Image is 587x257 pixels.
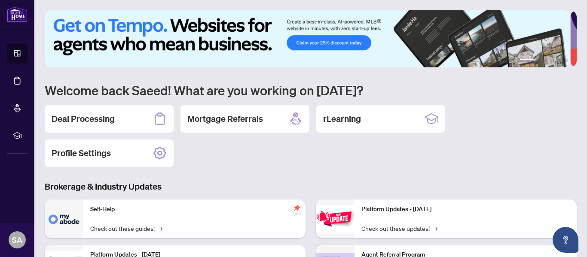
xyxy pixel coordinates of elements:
[187,113,263,125] h2: Mortgage Referrals
[316,205,355,232] img: Platform Updates - June 23, 2025
[45,181,577,193] h3: Brokerage & Industry Updates
[520,59,534,62] button: 1
[433,224,437,233] span: →
[361,224,437,233] a: Check out these updates!→
[45,10,570,67] img: Slide 0
[292,203,302,213] span: pushpin
[361,205,570,214] p: Platform Updates - [DATE]
[553,227,578,253] button: Open asap
[45,82,577,98] h1: Welcome back Saeed! What are you working on [DATE]?
[565,59,568,62] button: 6
[45,200,83,238] img: Self-Help
[7,6,28,22] img: logo
[323,113,361,125] h2: rLearning
[52,113,115,125] h2: Deal Processing
[537,59,541,62] button: 2
[158,224,162,233] span: →
[52,147,111,159] h2: Profile Settings
[90,205,299,214] p: Self-Help
[544,59,547,62] button: 3
[12,234,22,246] span: SA
[551,59,554,62] button: 4
[558,59,561,62] button: 5
[90,224,162,233] a: Check out these guides!→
